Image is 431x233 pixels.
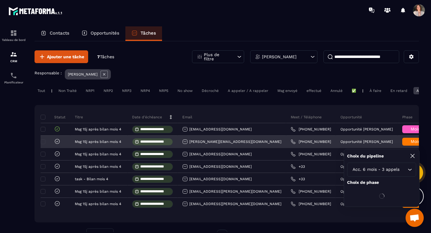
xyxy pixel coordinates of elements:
[42,115,65,120] p: Statut
[55,87,80,94] div: Non Traité
[349,87,359,94] div: ✅
[35,50,88,63] button: Ajouter une tâche
[100,54,114,59] span: Tâches
[75,177,108,181] p: task - Bilan mois 4
[411,139,424,144] span: Mois 3
[262,55,297,59] p: [PERSON_NAME]
[406,209,424,227] div: Ouvrir le chat
[2,67,26,89] a: schedulerschedulerPlanificateur
[327,87,346,94] div: Annulé
[174,87,196,94] div: No show
[340,152,393,156] p: Opportunité [PERSON_NAME]
[291,115,322,120] p: Meet / Téléphone
[347,163,416,177] div: Search for option
[347,153,384,159] p: Choix du pipeline
[51,89,52,93] p: |
[274,87,300,94] div: Msg envoyé
[35,71,62,75] p: Responsable :
[141,30,156,36] p: Tâches
[75,152,121,156] p: Msg 15j après bilan mois 4
[50,30,69,36] p: Contacts
[340,140,393,144] p: Opportunité [PERSON_NAME]
[291,152,331,157] a: [PHONE_NUMBER]
[291,139,331,144] a: [PHONE_NUMBER]
[402,115,413,120] p: Phase
[75,26,125,41] a: Opportunités
[291,127,331,132] a: [PHONE_NUMBER]
[2,81,26,84] p: Planificateur
[75,202,121,206] p: Msg 15j après bilan mois 4
[156,87,171,94] div: NRP5
[340,202,393,206] p: Opportunité [PERSON_NAME]
[401,166,406,173] input: Search for option
[119,87,134,94] div: NRP3
[2,25,26,46] a: formationformationTableau de bord
[366,87,384,94] div: À faire
[351,166,401,173] span: Acc. 6 mois - 3 appels
[83,87,98,94] div: NRP1
[411,127,424,131] span: Mois 4
[291,177,305,181] a: +33
[2,59,26,63] p: CRM
[75,189,121,194] p: Msg 15j après bilan mois 4
[199,87,222,94] div: Décroché
[340,127,393,131] p: Opportunité [PERSON_NAME]
[10,51,17,58] img: formation
[91,30,119,36] p: Opportunités
[35,87,48,94] div: Tout
[225,87,271,94] div: A appeler / A rappeler
[2,38,26,42] p: Tableau de bord
[75,140,121,144] p: Msg 15j après bilan mois 4
[340,164,393,169] p: Opportunité [PERSON_NAME]
[68,72,98,76] p: [PERSON_NAME]
[132,115,162,120] p: Date d’échéance
[75,127,121,131] p: Msg 15j après bilan mois 4
[125,26,162,41] a: Tâches
[340,177,393,181] p: Opportunité [PERSON_NAME]
[291,189,331,194] a: [PHONE_NUMBER]
[340,189,393,194] p: Opportunité [PERSON_NAME]
[10,29,17,37] img: formation
[291,164,305,169] a: +33
[10,72,17,79] img: scheduler
[303,87,324,94] div: effectué
[101,87,116,94] div: NRP2
[97,54,114,60] p: 7
[75,115,83,120] p: Titre
[2,46,26,67] a: formationformationCRM
[47,54,84,60] span: Ajouter une tâche
[8,5,63,16] img: logo
[182,115,192,120] p: Email
[340,115,362,120] p: Opportunité
[347,180,416,185] p: Choix de phase
[75,164,121,169] p: Msg 15j après bilan mois 4
[291,201,331,206] a: [PHONE_NUMBER]
[35,26,75,41] a: Contacts
[387,87,410,94] div: En retard
[362,89,363,93] p: |
[138,87,153,94] div: NRP4
[204,52,230,61] p: Plus de filtre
